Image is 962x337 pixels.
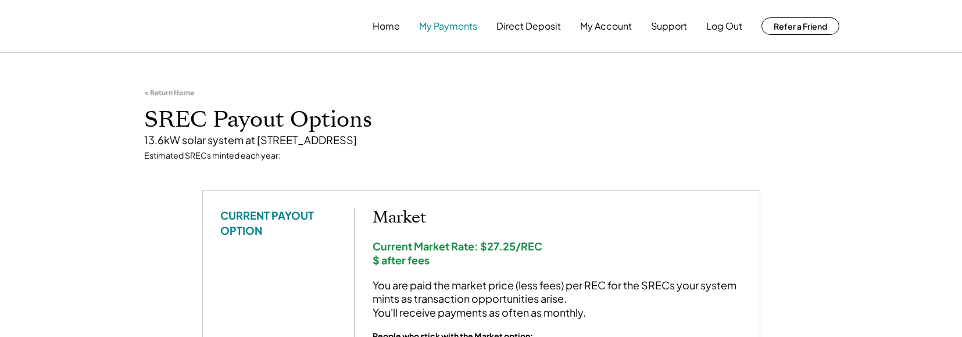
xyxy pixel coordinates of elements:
button: Direct Deposit [496,15,561,38]
div: Estimated SRECs minted each year: [144,150,818,162]
div: You are paid the market price (less fees) per REC for the SRECs your system mints as transaction ... [373,278,742,319]
img: yH5BAEAAAAALAAAAAABAAEAAAIBRAA7 [123,19,220,34]
button: Log Out [706,15,742,38]
div: < Return Home [144,88,194,98]
button: Refer a Friend [761,17,839,35]
button: Support [651,15,687,38]
div: Current Market Rate: $27.25/REC $ after fees [373,239,742,267]
button: My Payments [419,15,477,38]
div: 13.6kW solar system at [STREET_ADDRESS] [144,133,818,146]
h2: Market [373,208,742,228]
button: My Account [580,15,632,38]
div: CURRENT PAYOUT OPTION [220,208,337,237]
button: Home [373,15,400,38]
h1: SREC Payout Options [144,106,818,134]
